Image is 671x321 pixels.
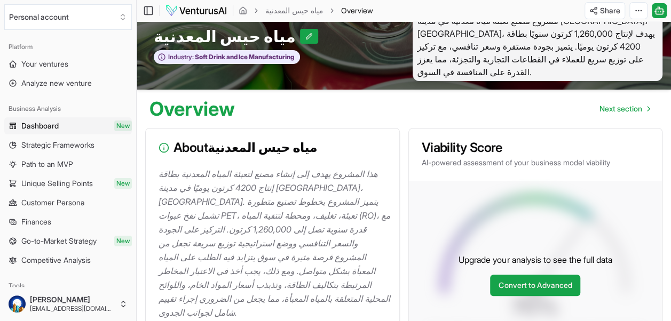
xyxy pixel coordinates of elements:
nav: breadcrumb [239,5,373,16]
img: ACg8ocLnwQJLblyuxZZvEQ_M9wISOiy381gzLF8nYw0XW2r0rSYLmPY=s96-c [9,295,26,312]
a: DashboardNew [4,117,132,134]
a: Competitive Analysis [4,252,132,269]
span: Dashboard [21,121,59,131]
span: New [114,121,132,131]
button: [PERSON_NAME][EMAIL_ADDRESS][DOMAIN_NAME] [4,291,132,317]
span: Analyze new venture [21,78,92,89]
a: Analyze new venture [4,75,132,92]
span: New [114,236,132,246]
span: [EMAIL_ADDRESS][DOMAIN_NAME] [30,304,115,313]
span: Competitive Analysis [21,255,91,266]
span: Customer Persona [21,197,84,208]
div: Business Analysis [4,100,132,117]
img: logo [165,4,227,17]
a: Go-to-Market StrategyNew [4,232,132,250]
a: Finances [4,213,132,230]
p: هذا المشروع يهدف إلى إنشاء مصنع لتعبئة المياه المعدنية بطاقة إنتاج 4200 كرتون يوميًا في مدينة [GE... [159,167,391,319]
span: [PERSON_NAME] [30,295,115,304]
button: Share [585,2,625,19]
span: Overview [341,5,373,16]
a: Path to an MVP [4,156,132,173]
span: Industry: [168,53,194,61]
span: New [114,178,132,189]
button: Industry:Soft Drink and Ice Manufacturing [154,50,300,65]
span: Strategic Frameworks [21,140,94,150]
h1: Overview [149,98,235,119]
p: AI-powered assessment of your business model viability [422,157,650,168]
span: Soft Drink and Ice Manufacturing [194,53,294,61]
a: Your ventures [4,55,132,73]
span: مياه حيس المعدنية [154,27,300,46]
a: Customer Persona [4,194,132,211]
span: Next section [599,103,642,114]
h3: About مياه حيس المعدنية [159,141,386,154]
a: Strategic Frameworks [4,137,132,154]
span: Finances [21,216,51,227]
span: Path to an MVP [21,159,73,170]
span: Share [600,5,620,16]
span: Your ventures [21,59,68,69]
div: Platform [4,38,132,55]
a: Go to next page [591,98,658,119]
a: Convert to Advanced [490,275,580,296]
button: Select an organization [4,4,132,30]
h3: Viability Score [422,141,650,154]
span: Go-to-Market Strategy [21,236,97,246]
span: Unique Selling Points [21,178,93,189]
a: Unique Selling PointsNew [4,175,132,192]
p: Upgrade your analysis to see the full data [459,253,612,266]
nav: pagination [591,98,658,119]
a: مياه حيس المعدنية [265,5,323,16]
div: Tools [4,277,132,294]
span: مشروع مصنع تعبئة مياه معدنية في مدينة [GEOGRAPHIC_DATA]، [GEOGRAPHIC_DATA]، يهدف لإنتاج 1,260,000... [413,12,663,81]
